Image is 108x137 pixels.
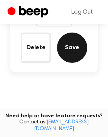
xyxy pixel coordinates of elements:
button: Delete Audio Record [21,33,51,63]
span: Contact us [5,119,103,132]
button: Save Audio Record [57,33,87,63]
a: Beep [8,5,50,20]
a: [EMAIL_ADDRESS][DOMAIN_NAME] [34,120,89,132]
a: Log Out [64,3,100,21]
